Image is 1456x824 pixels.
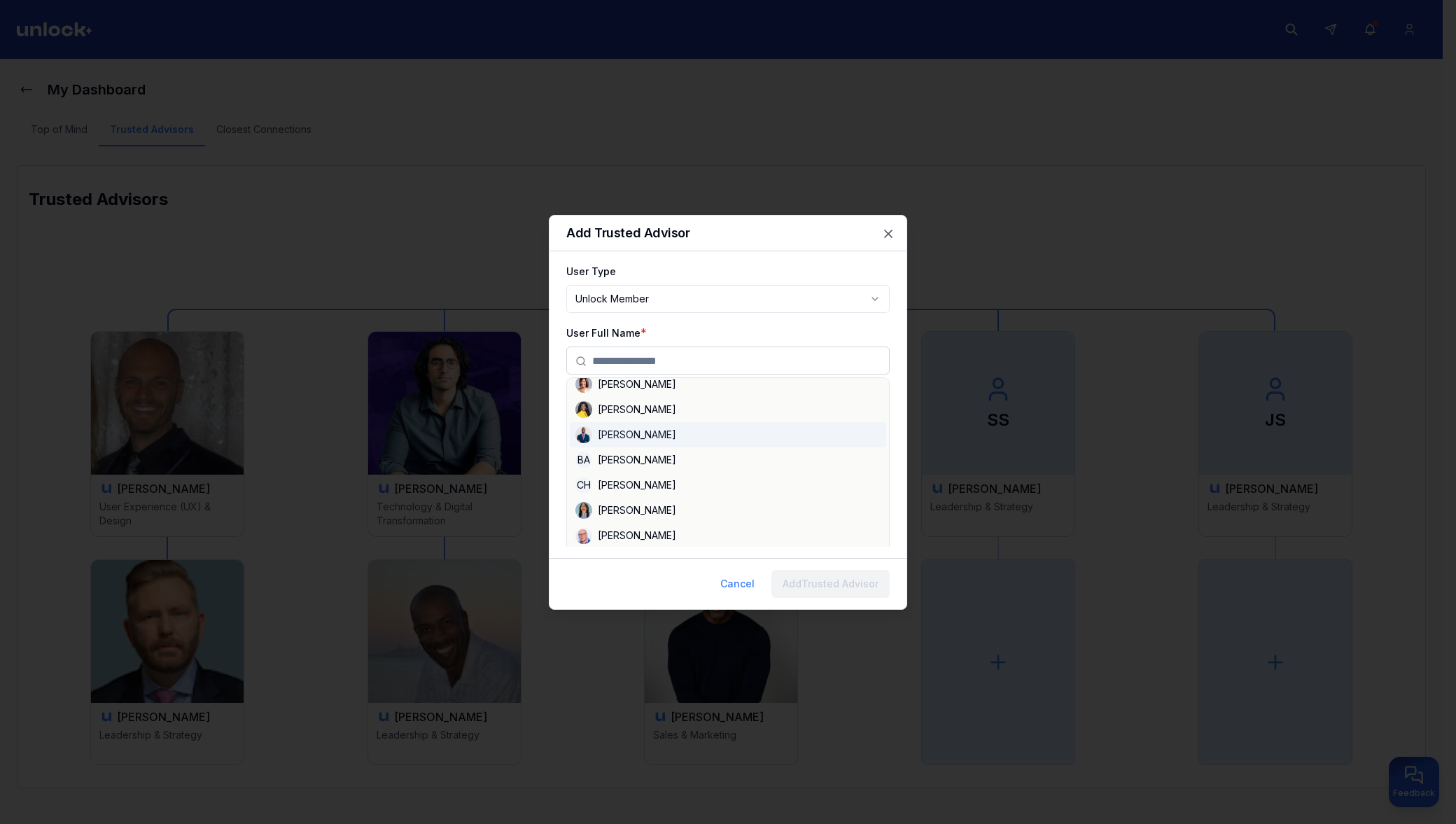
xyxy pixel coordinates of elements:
[566,443,890,457] p: You must select from 2 to 5 tags
[575,452,592,468] span: BA
[566,389,591,400] label: Tags
[575,376,592,393] img: contact-avatar
[575,426,592,443] img: contact-avatar
[570,473,886,498] div: [PERSON_NAME]
[575,401,592,418] img: contact-avatar
[566,471,679,483] label: How I Remember Them
[570,523,886,548] div: [PERSON_NAME]
[709,570,766,598] button: Cancel
[575,477,592,494] span: CH
[566,327,640,339] label: User Full Name
[570,372,886,397] div: [PERSON_NAME]
[570,397,886,422] div: [PERSON_NAME]
[570,422,886,447] div: [PERSON_NAME]
[575,502,592,519] img: contact-avatar
[575,527,592,544] img: contact-avatar
[566,227,890,239] h2: Add Trusted Advisor
[570,498,886,523] div: [PERSON_NAME]
[570,447,886,473] div: [PERSON_NAME]
[567,378,889,588] div: Suggestions
[566,265,616,277] label: User Type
